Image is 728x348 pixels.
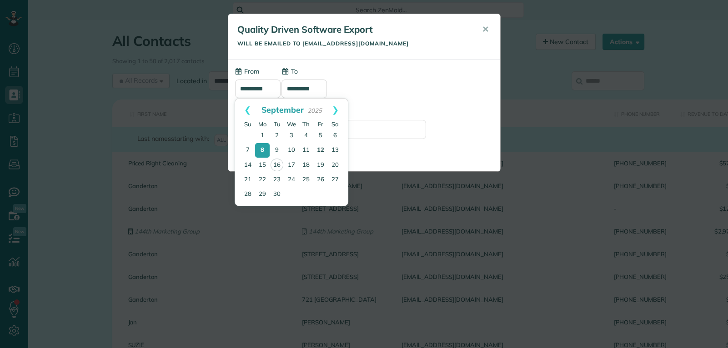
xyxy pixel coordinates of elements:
[270,143,284,158] a: 9
[235,67,259,76] label: From
[299,143,313,158] a: 11
[323,99,348,121] a: Next
[328,129,342,143] a: 6
[281,67,297,76] label: To
[284,129,299,143] a: 3
[258,120,266,128] span: Monday
[287,120,296,128] span: Wednesday
[241,158,255,173] a: 14
[270,187,284,202] a: 30
[331,120,339,128] span: Saturday
[255,173,270,187] a: 22
[271,159,283,171] a: 16
[255,158,270,173] a: 15
[299,173,313,187] a: 25
[241,173,255,187] a: 21
[313,173,328,187] a: 26
[328,173,342,187] a: 27
[255,187,270,202] a: 29
[313,129,328,143] a: 5
[307,107,322,114] span: 2025
[299,129,313,143] a: 4
[482,24,489,35] span: ✕
[261,104,304,114] span: September
[241,187,255,202] a: 28
[244,120,251,128] span: Sunday
[299,158,313,173] a: 18
[284,143,299,158] a: 10
[328,143,342,158] a: 13
[235,107,493,116] label: (Optional) Send a copy of this email to:
[255,129,270,143] a: 1
[235,99,260,121] a: Prev
[237,23,469,36] h5: Quality Driven Software Export
[284,173,299,187] a: 24
[313,143,328,158] a: 12
[270,173,284,187] a: 23
[255,143,270,158] a: 8
[313,158,328,173] a: 19
[241,143,255,158] a: 7
[237,40,469,46] h5: Will be emailed to [EMAIL_ADDRESS][DOMAIN_NAME]
[328,158,342,173] a: 20
[318,120,323,128] span: Friday
[284,158,299,173] a: 17
[302,120,310,128] span: Thursday
[274,120,281,128] span: Tuesday
[270,129,284,143] a: 2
